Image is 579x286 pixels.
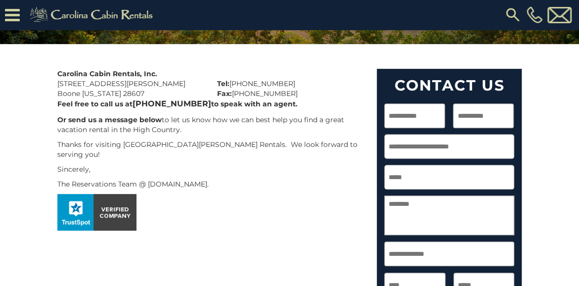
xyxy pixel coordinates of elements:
[384,76,514,95] h2: Contact Us
[57,99,133,108] b: Feel free to call us at
[217,79,229,88] strong: Tel:
[524,6,545,23] a: [PHONE_NUMBER]
[57,194,136,231] img: seal_horizontal.png
[57,164,362,174] p: Sincerely,
[25,5,161,25] img: Khaki-logo.png
[57,69,157,78] strong: Carolina Cabin Rentals, Inc.
[57,140,362,159] p: Thanks for visiting [GEOGRAPHIC_DATA][PERSON_NAME] Rentals. We look forward to serving you!
[133,99,211,108] b: [PHONE_NUMBER]
[217,89,232,98] strong: Fax:
[504,6,522,24] img: search-regular.svg
[50,69,210,98] div: [STREET_ADDRESS][PERSON_NAME] Boone [US_STATE] 28607
[210,69,369,98] div: [PHONE_NUMBER] [PHONE_NUMBER]
[211,99,298,108] b: to speak with an agent.
[57,179,362,189] p: The Reservations Team @ [DOMAIN_NAME].
[57,115,362,135] p: to let us know how we can best help you find a great vacation rental in the High Country.
[57,115,162,124] b: Or send us a message below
